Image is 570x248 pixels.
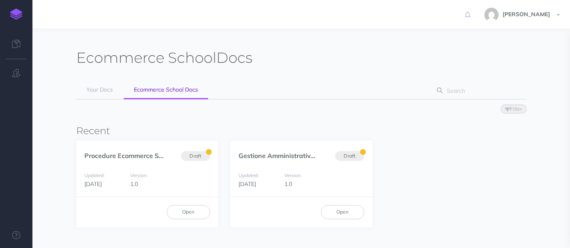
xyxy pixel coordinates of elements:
[84,152,167,160] a: Procedure Ecommerce Sc...
[86,86,113,93] span: Your Docs
[130,172,148,178] small: Version:
[84,172,105,178] small: Updated:
[499,11,554,18] span: [PERSON_NAME]
[124,81,208,99] a: Ecommerce School Docs
[84,180,102,188] span: [DATE]
[76,126,527,136] h3: Recent
[76,81,123,99] a: Your Docs
[501,105,527,113] button: Filter
[321,205,364,219] a: Open
[130,180,138,188] span: 1.0
[444,83,514,98] input: Search
[76,49,252,67] h1: Docs
[284,180,292,188] span: 1.0
[239,152,315,160] a: Gestione Amministrativ...
[239,180,256,188] span: [DATE]
[484,8,499,22] img: 773ddf364f97774a49de44848d81cdba.jpg
[167,205,210,219] a: Open
[10,9,22,20] img: logo-mark.svg
[239,172,259,178] small: Updated:
[284,172,302,178] small: Version:
[134,86,198,93] span: Ecommerce School Docs
[76,49,216,66] span: Ecommerce School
